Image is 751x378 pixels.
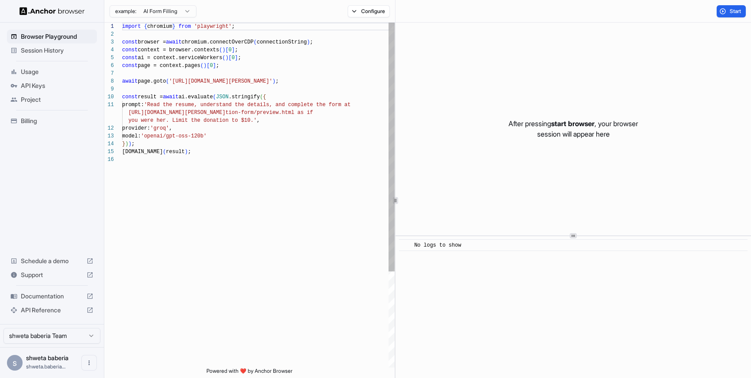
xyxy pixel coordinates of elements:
[104,70,114,77] div: 7
[21,292,83,301] span: Documentation
[104,132,114,140] div: 13
[125,141,128,147] span: )
[213,63,216,69] span: ]
[104,23,114,30] div: 1
[138,94,163,100] span: result =
[210,63,213,69] span: 0
[21,306,83,314] span: API Reference
[263,94,266,100] span: {
[222,55,225,61] span: (
[216,94,229,100] span: JSON
[229,94,260,100] span: .stringify
[7,289,97,303] div: Documentation
[7,303,97,317] div: API Reference
[21,67,93,76] span: Usage
[7,65,97,79] div: Usage
[508,118,638,139] p: After pressing , your browser session will appear here
[7,30,97,43] div: Browser Playground
[166,149,185,155] span: result
[348,5,390,17] button: Configure
[122,133,141,139] span: model:
[226,55,229,61] span: )
[122,55,138,61] span: const
[122,94,138,100] span: const
[272,78,276,84] span: )
[163,94,179,100] span: await
[104,93,114,101] div: 10
[104,30,114,38] div: 2
[414,242,461,248] span: No logs to show
[138,55,222,61] span: ai = context.serviceWorkers
[7,93,97,107] div: Project
[235,55,238,61] span: ]
[169,125,172,131] span: ,
[182,39,254,45] span: chromium.connectOverCDP
[138,39,166,45] span: browser =
[138,47,219,53] span: context = browser.contexts
[226,47,229,53] span: [
[21,271,83,279] span: Support
[403,241,408,250] span: ​
[232,23,235,30] span: ;
[203,63,206,69] span: )
[226,110,313,116] span: tion-form/preview.html as if
[222,47,225,53] span: )
[229,55,232,61] span: [
[104,124,114,132] div: 12
[7,268,97,282] div: Support
[200,63,203,69] span: (
[122,39,138,45] span: const
[26,363,66,370] span: shweta.baberia5@gmail.com
[150,125,169,131] span: 'groq'
[300,102,350,108] span: lete the form at
[21,117,93,125] span: Billing
[138,78,166,84] span: page.goto
[20,7,85,15] img: Anchor Logo
[21,81,93,90] span: API Keys
[238,55,241,61] span: ;
[232,47,235,53] span: ]
[21,95,93,104] span: Project
[144,23,147,30] span: {
[104,148,114,156] div: 15
[219,47,222,53] span: (
[21,46,93,55] span: Session History
[128,141,131,147] span: )
[172,23,175,30] span: }
[7,114,97,128] div: Billing
[122,78,138,84] span: await
[144,102,300,108] span: 'Read the resume, understand the details, and comp
[163,149,166,155] span: (
[551,119,595,128] span: start browser
[122,149,163,155] span: [DOMAIN_NAME]
[104,101,114,109] div: 11
[232,55,235,61] span: 0
[122,141,125,147] span: }
[122,63,138,69] span: const
[169,78,272,84] span: '[URL][DOMAIN_NAME][PERSON_NAME]'
[185,149,188,155] span: )
[179,94,213,100] span: ai.evaluate
[166,39,182,45] span: await
[122,47,138,53] span: const
[310,39,313,45] span: ;
[253,39,256,45] span: (
[260,94,263,100] span: (
[257,39,307,45] span: connectionString
[138,63,200,69] span: page = context.pages
[166,78,169,84] span: (
[229,47,232,53] span: 0
[257,117,260,124] span: ,
[115,8,136,15] span: example:
[81,355,97,371] button: Open menu
[128,110,225,116] span: [URL][DOMAIN_NAME][PERSON_NAME]
[206,63,209,69] span: [
[104,85,114,93] div: 9
[213,94,216,100] span: (
[7,79,97,93] div: API Keys
[194,23,232,30] span: 'playwright'
[104,62,114,70] div: 6
[104,54,114,62] div: 5
[104,77,114,85] div: 8
[188,149,191,155] span: ;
